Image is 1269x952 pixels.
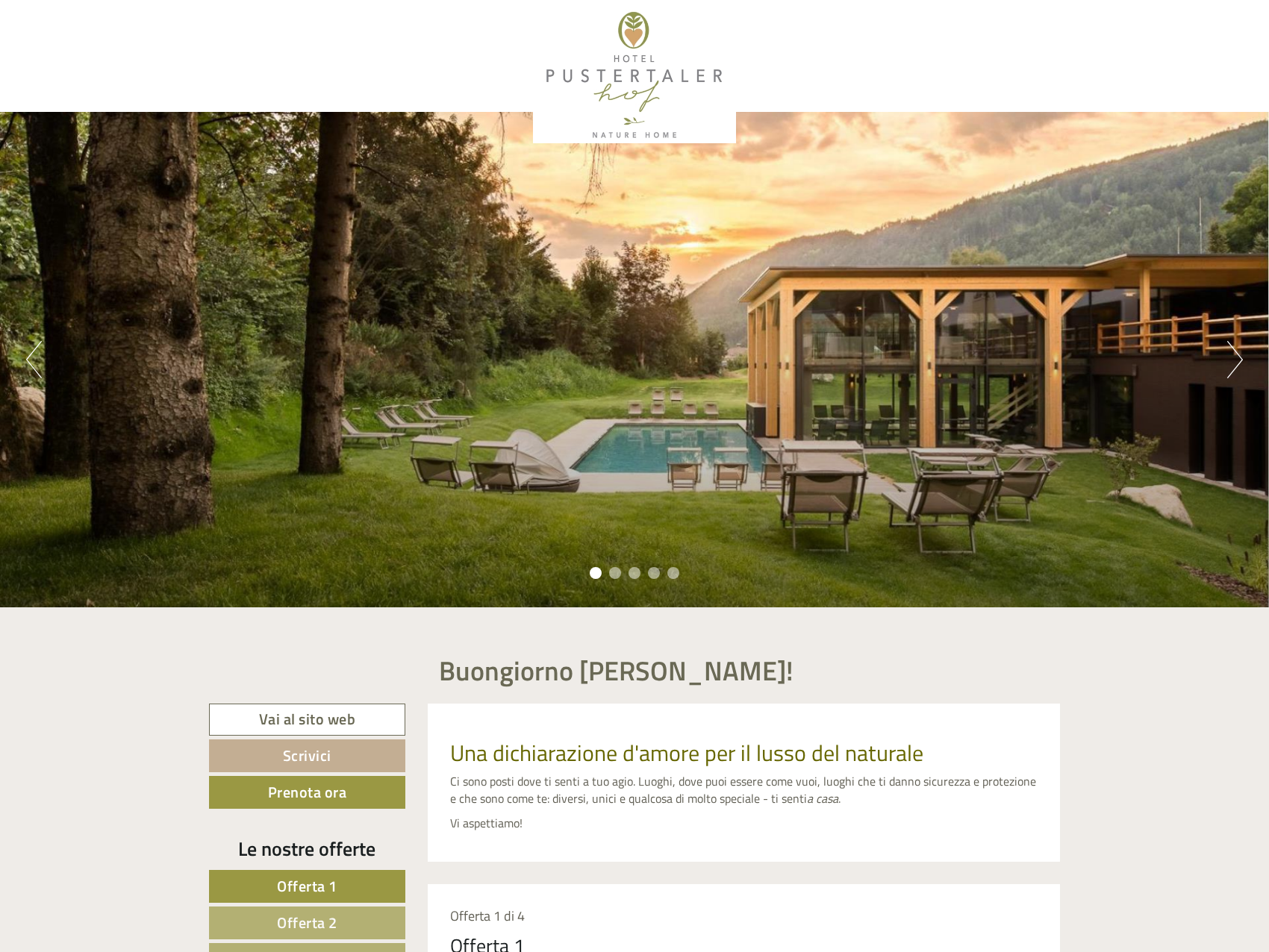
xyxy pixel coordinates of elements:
button: Previous [26,341,42,378]
a: Vai al sito web [209,704,405,736]
button: Next [1227,341,1243,378]
span: Offerta 1 di 4 [450,906,525,926]
h1: Buongiorno [PERSON_NAME]! [439,656,793,686]
a: Prenota ora [209,776,405,809]
em: a [807,789,813,807]
em: casa [816,789,838,807]
span: Offerta 1 [277,874,337,898]
span: Offerta 2 [277,911,337,934]
p: Ci sono posti dove ti senti a tuo agio. Luoghi, dove puoi essere come vuoi, luoghi che ti danno s... [450,773,1038,807]
a: Scrivici [209,739,405,772]
span: Una dichiarazione d'amore per il lusso del naturale [450,736,923,770]
div: Le nostre offerte [209,835,405,862]
p: Vi aspettiamo! [450,815,1038,832]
